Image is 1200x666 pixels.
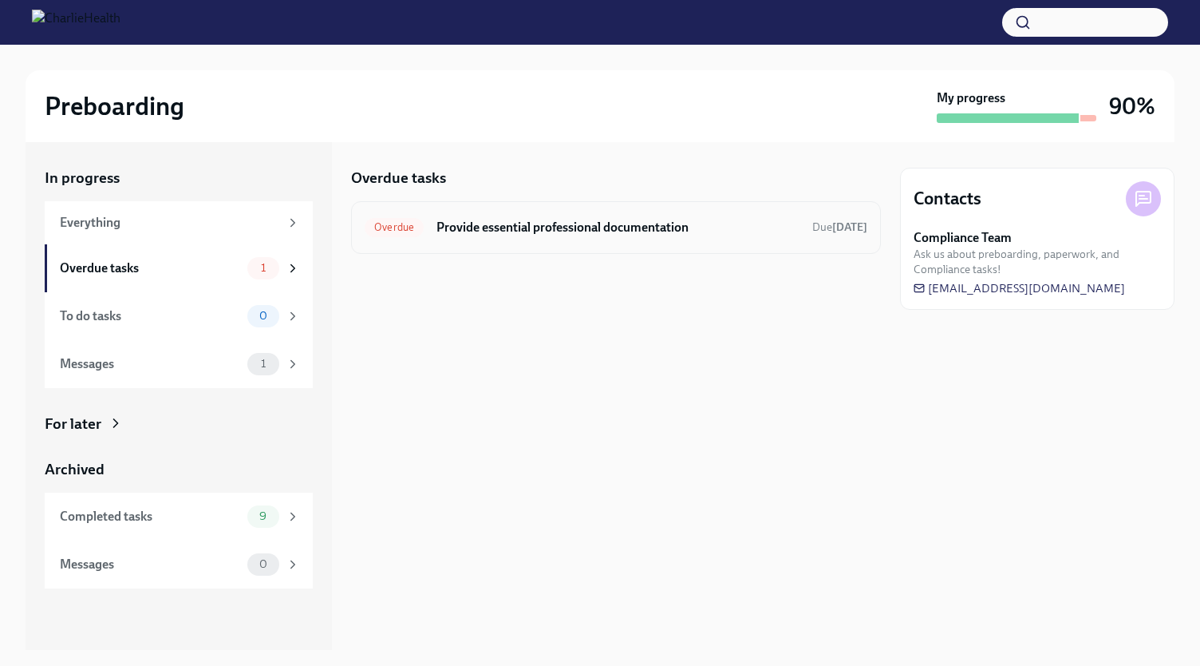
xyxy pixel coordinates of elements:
[60,355,241,373] div: Messages
[60,307,241,325] div: To do tasks
[45,201,313,244] a: Everything
[45,414,313,434] a: For later
[812,220,867,234] span: Due
[45,414,101,434] div: For later
[937,89,1005,107] strong: My progress
[251,358,275,370] span: 1
[45,90,184,122] h2: Preboarding
[1109,92,1155,121] h3: 90%
[45,541,313,589] a: Messages0
[45,340,313,388] a: Messages1
[45,168,313,188] a: In progress
[45,459,313,480] a: Archived
[250,558,277,570] span: 0
[914,187,981,211] h4: Contacts
[914,247,1161,277] span: Ask us about preboarding, paperwork, and Compliance tasks!
[914,229,1012,247] strong: Compliance Team
[45,244,313,292] a: Overdue tasks1
[365,221,424,233] span: Overdue
[251,262,275,274] span: 1
[60,214,279,232] div: Everything
[45,493,313,541] a: Completed tasks9
[436,219,799,236] h6: Provide essential professional documentation
[60,260,241,277] div: Overdue tasks
[351,168,446,188] h5: Overdue tasks
[250,510,276,522] span: 9
[365,215,867,240] a: OverdueProvide essential professional documentationDue[DATE]
[45,292,313,340] a: To do tasks0
[32,10,120,35] img: CharlieHealth
[832,220,867,234] strong: [DATE]
[250,310,277,322] span: 0
[60,508,241,525] div: Completed tasks
[60,556,241,573] div: Messages
[914,280,1125,296] a: [EMAIL_ADDRESS][DOMAIN_NAME]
